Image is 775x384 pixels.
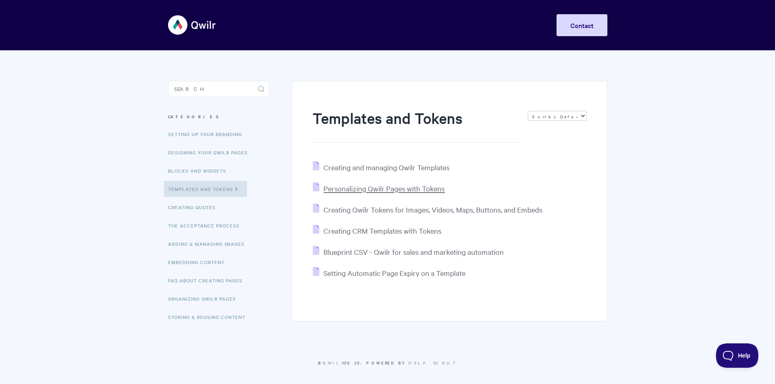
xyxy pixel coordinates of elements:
[557,14,607,36] a: Contact
[164,181,247,197] a: Templates and Tokens
[323,360,344,366] a: Qwilr
[323,184,445,193] span: Personalizing Qwilr Pages with Tokens
[312,108,519,143] h1: Templates and Tokens
[528,111,587,121] select: Page reloads on selection
[168,144,254,161] a: Designing Your Qwilr Pages
[716,343,759,368] iframe: Toggle Customer Support
[366,360,458,366] span: Powered by
[323,226,441,235] span: Creating CRM Templates with Tokens
[168,359,607,367] p: © 2025.
[168,254,231,270] a: Embedding Content
[313,205,542,214] a: Creating Qwilr Tokens for Images, Videos, Maps, Buttons, and Embeds
[313,163,450,172] a: Creating and managing Qwilr Templates
[313,184,445,193] a: Personalizing Qwilr Pages with Tokens
[168,291,242,307] a: Organizing Qwilr Pages
[313,247,504,256] a: Blueprint CSV - Qwilr for sales and marketing automation
[168,272,249,289] a: FAQ About Creating Pages
[168,10,216,40] img: Qwilr Help Center
[313,226,441,235] a: Creating CRM Templates with Tokens
[168,236,251,252] a: Adding & Managing Images
[168,309,251,325] a: Storing & Reusing Content
[168,163,232,179] a: Blocks and Widgets
[323,205,542,214] span: Creating Qwilr Tokens for Images, Videos, Maps, Buttons, and Embeds
[168,81,269,97] input: Search
[168,217,246,234] a: The Acceptance Process
[313,268,465,278] a: Setting Automatic Page Expiry on a Template
[168,126,248,142] a: Setting up your Branding
[168,199,222,215] a: Creating Quotes
[168,109,269,124] h3: Categories
[323,163,450,172] span: Creating and managing Qwilr Templates
[323,268,465,278] span: Setting Automatic Page Expiry on a Template
[323,247,504,256] span: Blueprint CSV - Qwilr for sales and marketing automation
[408,360,458,366] a: Help Scout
